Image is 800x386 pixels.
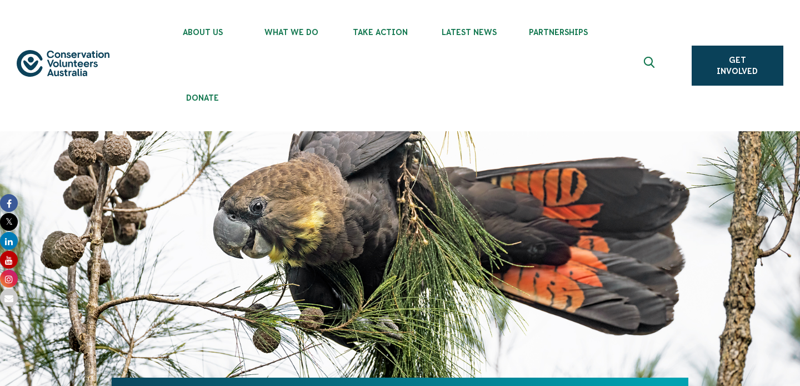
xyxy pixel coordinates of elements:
[336,28,425,37] span: Take Action
[17,50,109,77] img: logo.svg
[643,57,657,75] span: Expand search box
[425,28,514,37] span: Latest News
[514,28,603,37] span: Partnerships
[158,28,247,37] span: About Us
[247,28,336,37] span: What We Do
[637,52,664,79] button: Expand search box Close search box
[692,46,783,86] a: Get Involved
[158,93,247,102] span: Donate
